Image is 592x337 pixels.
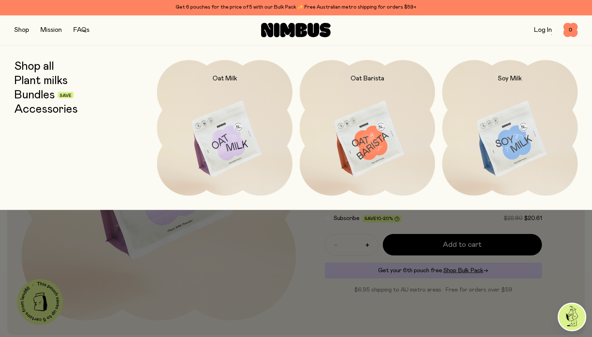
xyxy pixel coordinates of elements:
button: 0 [563,23,578,37]
a: Mission [40,27,62,33]
a: Oat Milk [157,60,293,196]
h2: Soy Milk [498,74,522,83]
a: Shop all [14,60,54,73]
a: Soy Milk [442,60,578,196]
a: Oat Barista [300,60,435,196]
h2: Oat Milk [212,74,237,83]
a: Bundles [14,89,55,102]
h2: Oat Barista [351,74,384,83]
div: Get 6 pouches for the price of 5 with our Bulk Pack ✨ Free Australian metro shipping for orders $59+ [14,3,578,11]
img: agent [559,304,585,330]
a: Log In [534,27,552,33]
a: Plant milks [14,74,68,87]
a: FAQs [73,27,89,33]
a: Accessories [14,103,78,116]
span: Save [60,93,72,98]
